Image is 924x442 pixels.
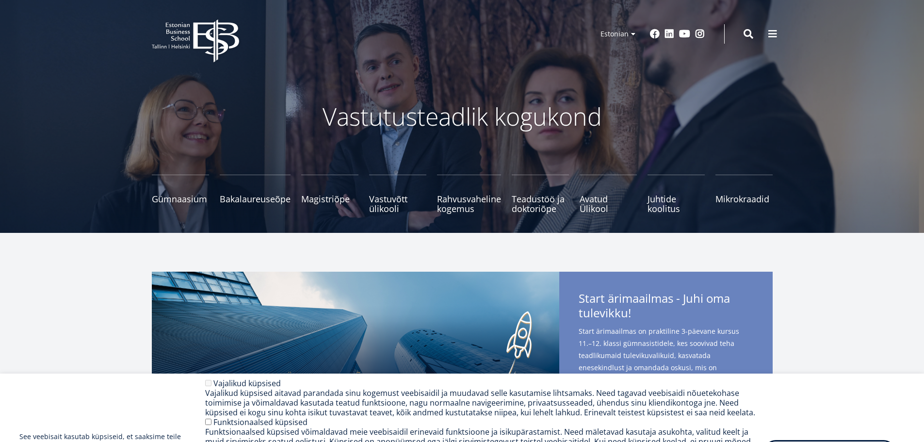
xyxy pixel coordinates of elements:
[512,175,569,213] a: Teadustöö ja doktoriõpe
[152,175,209,213] a: Gümnaasium
[580,194,637,213] span: Avatud Ülikool
[579,325,753,386] span: Start ärimaailmas on praktiline 3-päevane kursus 11.–12. klassi gümnasistidele, kes soovivad teha...
[205,102,719,131] p: Vastutusteadlik kogukond
[512,194,569,213] span: Teadustöö ja doktoriõpe
[369,194,426,213] span: Vastuvõtt ülikooli
[437,175,501,213] a: Rahvusvaheline kogemus
[648,194,705,213] span: Juhtide koolitus
[220,175,291,213] a: Bakalaureuseõpe
[301,175,358,213] a: Magistriõpe
[679,29,690,39] a: Youtube
[715,175,773,213] a: Mikrokraadid
[695,29,705,39] a: Instagram
[369,175,426,213] a: Vastuvõtt ülikooli
[301,194,358,204] span: Magistriõpe
[213,417,308,427] label: Funktsionaalsed küpsised
[579,306,631,320] span: tulevikku!
[220,194,291,204] span: Bakalaureuseõpe
[665,29,674,39] a: Linkedin
[715,194,773,204] span: Mikrokraadid
[648,175,705,213] a: Juhtide koolitus
[205,388,764,417] div: Vajalikud küpsised aitavad parandada sinu kogemust veebisaidil ja muudavad selle kasutamise lihts...
[437,194,501,213] span: Rahvusvaheline kogemus
[152,194,209,204] span: Gümnaasium
[579,291,753,323] span: Start ärimaailmas - Juhi oma
[650,29,660,39] a: Facebook
[213,378,281,389] label: Vajalikud küpsised
[580,175,637,213] a: Avatud Ülikool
